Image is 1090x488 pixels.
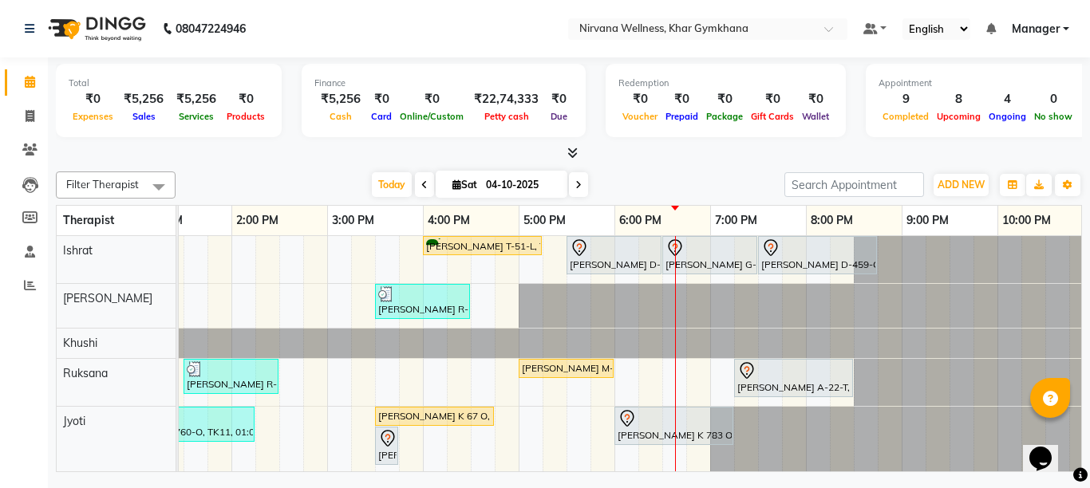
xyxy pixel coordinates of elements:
div: [PERSON_NAME] K 783 O, TK20, 06:00 PM-07:15 PM, Swedish / Aroma / Deep tissue- 60 min [616,409,732,443]
div: 8 [933,90,985,108]
span: Products [223,111,269,122]
div: Appointment [879,77,1076,90]
a: 6:00 PM [615,209,665,232]
div: [PERSON_NAME] G-581-O, TK14, 06:30 PM-07:30 PM, Swedish / Aroma / Deep tissue- 60 min [664,238,756,272]
span: Wallet [798,111,833,122]
span: Sat [448,179,481,191]
div: 9 [879,90,933,108]
a: 7:00 PM [711,209,761,232]
div: ₹5,256 [170,90,223,108]
b: 08047224946 [176,6,246,51]
span: Services [175,111,218,122]
span: Card [367,111,396,122]
div: [PERSON_NAME] K 67 O, TK15, 03:30 PM-04:45 PM, Swedish / Aroma / Deep tissue- 60 min [377,409,492,423]
div: ₹0 [618,90,662,108]
div: 0 [1030,90,1076,108]
span: Sales [128,111,160,122]
span: Manager [1012,21,1060,37]
span: Jyoti [63,414,85,428]
span: Ongoing [985,111,1030,122]
div: [PERSON_NAME] R-94 / Affilated member, TK06, 01:30 PM-02:30 PM, [GEOGRAPHIC_DATA] [185,361,277,392]
span: Online/Custom [396,111,468,122]
div: ₹0 [223,90,269,108]
div: [PERSON_NAME] R-94 / Affilated member, TK06, 03:30 PM-04:30 PM, Pedicure [377,286,468,317]
span: Petty cash [480,111,533,122]
span: Ruksana [63,366,108,380]
div: ₹22,74,333 [468,90,545,108]
iframe: chat widget [1023,424,1074,472]
div: ₹0 [367,90,396,108]
div: 4 [985,90,1030,108]
a: 4:00 PM [424,209,474,232]
span: Package [702,111,747,122]
a: 10:00 PM [998,209,1055,232]
div: [PERSON_NAME] K 67 O, TK15, 03:30 PM-03:31 PM, Wintergreen Oil/Aroma Oil [377,429,397,462]
span: ADD NEW [938,179,985,191]
a: 2:00 PM [232,209,282,232]
a: 5:00 PM [519,209,570,232]
span: Cash [326,111,356,122]
span: Prepaid [662,111,702,122]
a: 3:00 PM [328,209,378,232]
span: Completed [879,111,933,122]
div: ₹5,256 [117,90,170,108]
div: ₹0 [545,90,573,108]
div: [PERSON_NAME] D-654-O, TK18, 05:30 PM-06:30 PM, Swedish / Aroma / Deep tissue- 60 min [568,238,660,272]
input: Search Appointment [784,172,924,197]
span: Voucher [618,111,662,122]
div: ₹5,256 [314,90,367,108]
div: Finance [314,77,573,90]
div: [PERSON_NAME] A-22-T, TK05, 07:15 PM-08:30 PM, Swedish / Aroma / Deep tissue- 60 min [736,361,851,395]
div: [PERSON_NAME] M-170-L, TK12, 05:00 PM-06:00 PM, Swedish / Aroma / Deep tissue- 60 min [520,361,612,376]
span: Due [547,111,571,122]
div: [PERSON_NAME] T-51-L, TK16, 04:00 PM-05:15 PM, Swedish / Aroma / Deep tissue- 60 min [425,238,540,254]
button: ADD NEW [934,174,989,196]
div: Redemption [618,77,833,90]
a: 8:00 PM [807,209,857,232]
span: Today [372,172,412,197]
span: Gift Cards [747,111,798,122]
div: Kiran B-760-O, TK11, 01:00 PM-02:15 PM, Swedish / Aroma / Deep tissue- 60 min [137,409,253,439]
div: ₹0 [662,90,702,108]
div: ₹0 [69,90,117,108]
div: ₹0 [798,90,833,108]
span: Expenses [69,111,117,122]
div: ₹0 [396,90,468,108]
span: Therapist [63,213,114,227]
img: logo [41,6,150,51]
span: [PERSON_NAME] [63,291,152,305]
div: ₹0 [747,90,798,108]
div: Total [69,77,269,90]
span: Khushi [63,336,97,350]
div: [PERSON_NAME] D-459-O, TK19, 07:30 PM-08:45 PM, Swedish / Aroma / Deep tissue- 60 min [760,238,875,272]
div: ₹0 [702,90,747,108]
span: Filter Therapist [66,178,139,191]
span: No show [1030,111,1076,122]
a: 9:00 PM [902,209,953,232]
span: Ishrat [63,243,93,258]
input: 2025-10-04 [481,173,561,197]
span: Upcoming [933,111,985,122]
